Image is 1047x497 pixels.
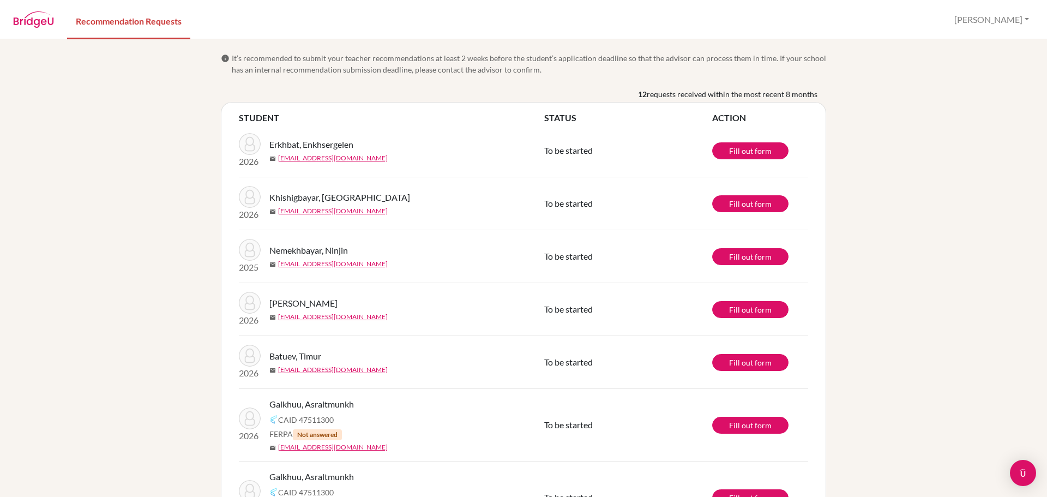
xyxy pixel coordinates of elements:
[712,111,808,124] th: ACTION
[544,420,593,430] span: To be started
[638,88,647,100] b: 12
[278,312,388,322] a: [EMAIL_ADDRESS][DOMAIN_NAME]
[544,111,712,124] th: STATUS
[269,415,278,424] img: Common App logo
[712,354,789,371] a: Fill out form
[712,142,789,159] a: Fill out form
[269,208,276,215] span: mail
[221,54,230,63] span: info
[278,365,388,375] a: [EMAIL_ADDRESS][DOMAIN_NAME]
[712,417,789,434] a: Fill out form
[269,261,276,268] span: mail
[269,297,338,310] span: [PERSON_NAME]
[278,153,388,163] a: [EMAIL_ADDRESS][DOMAIN_NAME]
[544,145,593,155] span: To be started
[269,367,276,374] span: mail
[278,414,334,426] span: CAID 47511300
[278,442,388,452] a: [EMAIL_ADDRESS][DOMAIN_NAME]
[239,261,261,274] p: 2025
[239,186,261,208] img: Khishigbayar, Nyamaa
[13,11,54,28] img: BridgeU logo
[544,357,593,367] span: To be started
[239,239,261,261] img: Nemekhbayar, Ninjin
[239,408,261,429] img: Galkhuu, Asraltmunkh
[239,208,261,221] p: 2026
[278,206,388,216] a: [EMAIL_ADDRESS][DOMAIN_NAME]
[239,111,544,124] th: STUDENT
[712,301,789,318] a: Fill out form
[544,251,593,261] span: To be started
[278,259,388,269] a: [EMAIL_ADDRESS][DOMAIN_NAME]
[67,2,190,39] a: Recommendation Requests
[293,429,342,440] span: Not answered
[544,304,593,314] span: To be started
[269,350,321,363] span: Batuev, Timur
[269,191,410,204] span: Khishigbayar, [GEOGRAPHIC_DATA]
[232,52,826,75] span: It’s recommended to submit your teacher recommendations at least 2 weeks before the student’s app...
[269,244,348,257] span: Nemekhbayar, Ninjin
[269,138,353,151] span: Erkhbat, Enkhsergelen
[239,345,261,367] img: Batuev, Timur
[269,470,354,483] span: Galkhuu, Asraltmunkh
[269,488,278,496] img: Common App logo
[239,314,261,327] p: 2026
[712,195,789,212] a: Fill out form
[239,367,261,380] p: 2026
[239,155,261,168] p: 2026
[269,155,276,162] span: mail
[269,314,276,321] span: mail
[269,398,354,411] span: Galkhuu, Asraltmunkh
[269,428,342,440] span: FERPA
[949,9,1034,30] button: [PERSON_NAME]
[239,429,261,442] p: 2026
[647,88,817,100] span: requests received within the most recent 8 months
[269,445,276,451] span: mail
[239,292,261,314] img: Munkhbaatar, Theodore
[239,133,261,155] img: Erkhbat, Enkhsergelen
[1010,460,1036,486] div: Open Intercom Messenger
[544,198,593,208] span: To be started
[712,248,789,265] a: Fill out form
